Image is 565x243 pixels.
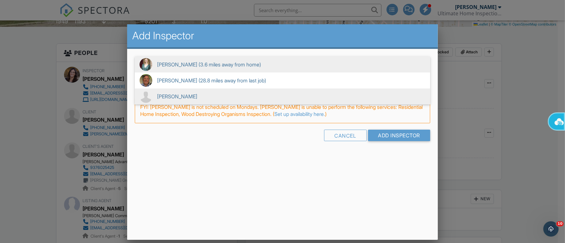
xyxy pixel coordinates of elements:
[140,74,152,87] img: newt_headshot.jpeg
[135,57,430,72] span: [PERSON_NAME] (3.6 miles away from home)
[368,130,431,141] input: Add Inspector
[274,111,325,117] a: Set up availability here.
[132,29,433,42] h2: Add Inspector
[135,72,430,88] span: [PERSON_NAME] (28.8 miles away from last job)
[140,90,152,103] img: default-user-f0147aede5fd5fa78ca7ade42f37bd4542148d508eef1c3d3ea960f66861d68b.jpg
[140,58,152,71] img: img_8969.jpg
[135,88,430,104] span: [PERSON_NAME]
[543,221,559,237] iframe: Intercom live chat
[324,130,367,141] div: Cancel
[135,98,430,123] div: FYI: [PERSON_NAME] is not scheduled on Mondays. [PERSON_NAME] is unable to perform the following ...
[556,221,564,226] span: 10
